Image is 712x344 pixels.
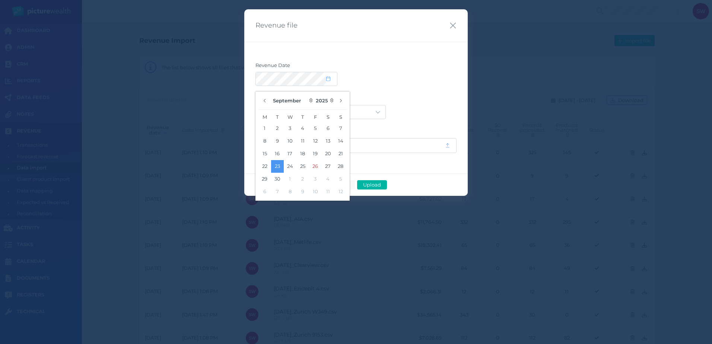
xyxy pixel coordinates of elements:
[255,128,457,138] label: Revenue file
[284,112,296,122] span: W
[258,185,271,198] button: 6
[284,160,296,173] button: 24
[296,160,309,173] button: 25
[296,112,309,122] span: T
[334,173,347,185] button: 5
[322,185,334,198] button: 11
[255,62,457,72] label: Revenue Date
[255,95,457,105] label: Provider
[271,173,284,185] button: 30
[309,160,322,173] button: 26
[357,180,387,189] button: Upload
[284,173,296,185] button: 1
[309,147,322,160] button: 19
[258,173,271,185] button: 29
[322,122,334,135] button: 6
[322,160,334,173] button: 27
[360,182,384,188] span: Upload
[334,135,347,147] button: 14
[309,112,322,122] span: F
[255,21,298,30] span: Revenue file
[271,122,284,135] button: 2
[296,147,309,160] button: 18
[284,185,296,198] button: 8
[284,147,296,160] button: 17
[334,185,347,198] button: 12
[309,173,322,185] button: 3
[296,135,309,147] button: 11
[449,20,457,31] button: Close
[263,143,438,149] span: No file selected
[258,135,271,147] button: 8
[284,122,296,135] button: 3
[258,112,271,122] span: M
[296,173,309,185] button: 2
[322,135,334,147] button: 13
[334,122,347,135] button: 7
[284,135,296,147] button: 10
[309,122,322,135] button: 5
[309,135,322,147] button: 12
[258,147,271,160] button: 15
[334,112,347,122] span: S
[271,135,284,147] button: 9
[334,160,347,173] button: 28
[271,160,284,173] button: 23
[258,122,271,135] button: 1
[322,112,334,122] span: S
[296,122,309,135] button: 4
[271,147,284,160] button: 16
[296,185,309,198] button: 9
[334,147,347,160] button: 21
[322,147,334,160] button: 20
[309,185,322,198] button: 10
[271,185,284,198] button: 7
[258,160,271,173] button: 22
[322,173,334,185] button: 4
[271,112,284,122] span: T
